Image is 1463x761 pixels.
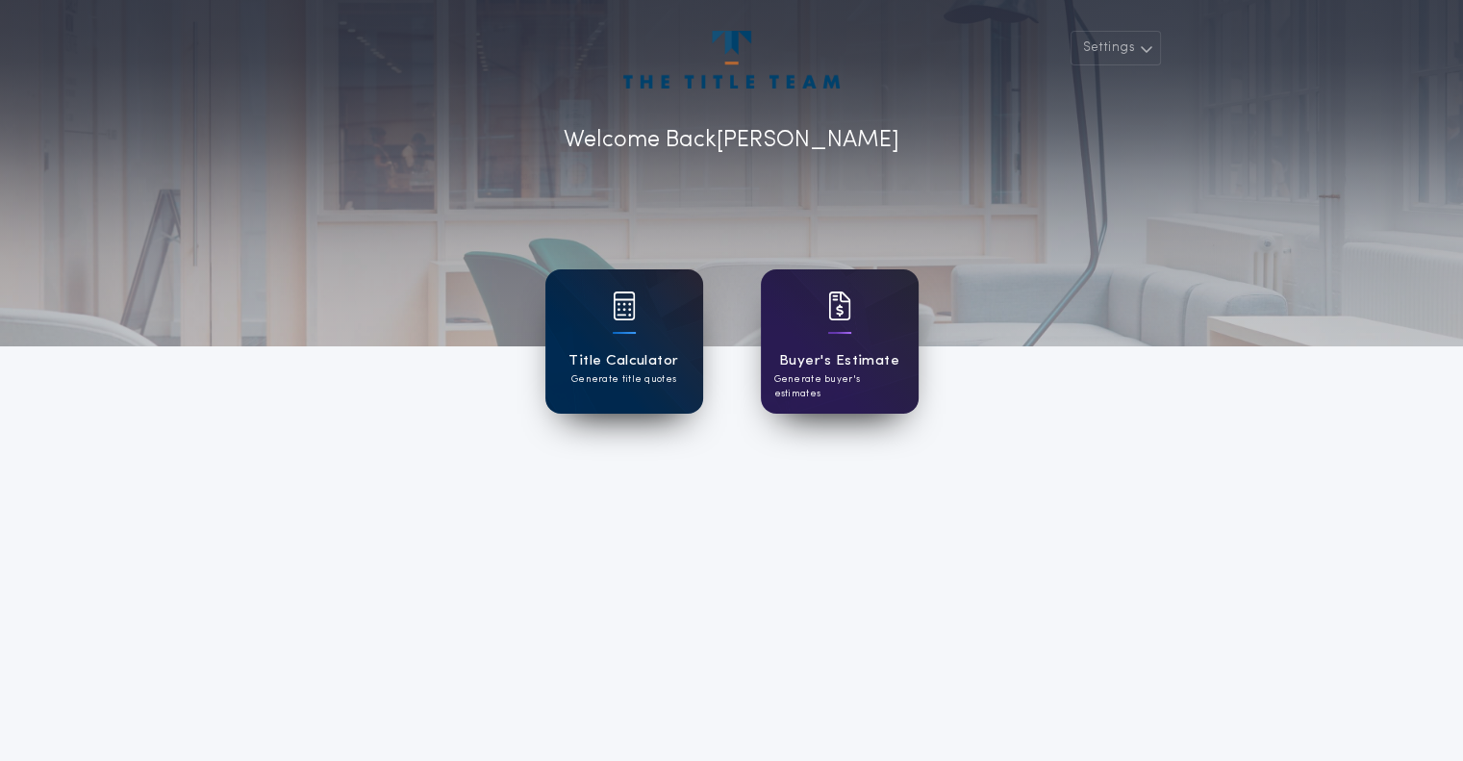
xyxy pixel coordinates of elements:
p: Generate buyer's estimates [774,372,905,401]
h1: Title Calculator [568,350,678,372]
img: card icon [828,292,851,320]
button: Settings [1071,31,1161,65]
p: Welcome Back [PERSON_NAME] [564,123,899,158]
h1: Buyer's Estimate [779,350,899,372]
p: Generate title quotes [571,372,676,387]
a: card iconTitle CalculatorGenerate title quotes [545,269,703,414]
img: card icon [613,292,636,320]
img: account-logo [623,31,839,89]
a: card iconBuyer's EstimateGenerate buyer's estimates [761,269,919,414]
